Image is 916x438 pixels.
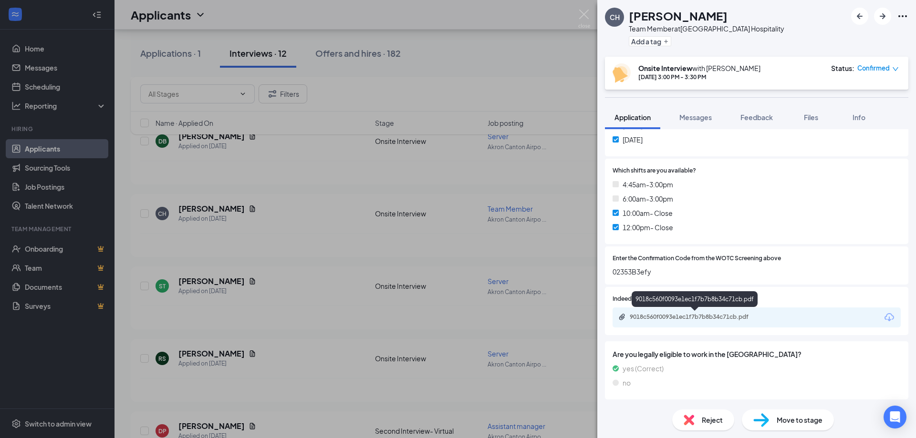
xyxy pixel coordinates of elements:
[853,113,865,122] span: Info
[629,24,784,33] div: Team Member at [GEOGRAPHIC_DATA] Hospitality
[679,113,712,122] span: Messages
[623,179,673,190] span: 4:45am-3:00pm
[804,113,818,122] span: Files
[613,254,781,263] span: Enter the Confirmation Code from the WOTC Screening above
[623,194,673,204] span: 6:00am-3:00pm
[629,36,671,46] button: PlusAdd a tag
[638,64,692,72] b: Onsite Interview
[623,134,643,145] span: [DATE]
[610,12,620,22] div: CH
[897,10,908,22] svg: Ellipses
[632,291,758,307] div: 9018c560f0093e1ec1f7b7b8b34c71cb.pdf
[777,415,822,425] span: Move to stage
[623,377,631,388] span: no
[884,312,895,323] svg: Download
[638,63,760,73] div: with [PERSON_NAME]
[614,113,651,122] span: Application
[854,10,865,22] svg: ArrowLeftNew
[613,349,901,359] span: Are you legally eligible to work in the [GEOGRAPHIC_DATA]?
[892,66,899,72] span: down
[884,406,906,428] div: Open Intercom Messenger
[851,8,868,25] button: ArrowLeftNew
[638,73,760,81] div: [DATE] 3:00 PM - 3:30 PM
[613,266,901,277] span: 02353B3efy
[831,63,854,73] div: Status :
[877,10,888,22] svg: ArrowRight
[623,208,673,218] span: 10:00am- Close
[740,113,773,122] span: Feedback
[623,222,673,233] span: 12:00pm- Close
[857,63,890,73] span: Confirmed
[629,8,728,24] h1: [PERSON_NAME]
[613,295,655,304] span: Indeed Resume
[663,39,669,44] svg: Plus
[613,166,696,175] span: Which shifts are you available?
[618,313,626,321] svg: Paperclip
[630,313,763,321] div: 9018c560f0093e1ec1f7b7b8b34c71cb.pdf
[702,415,723,425] span: Reject
[618,313,773,322] a: Paperclip9018c560f0093e1ec1f7b7b8b34c71cb.pdf
[874,8,891,25] button: ArrowRight
[623,363,664,374] span: yes (Correct)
